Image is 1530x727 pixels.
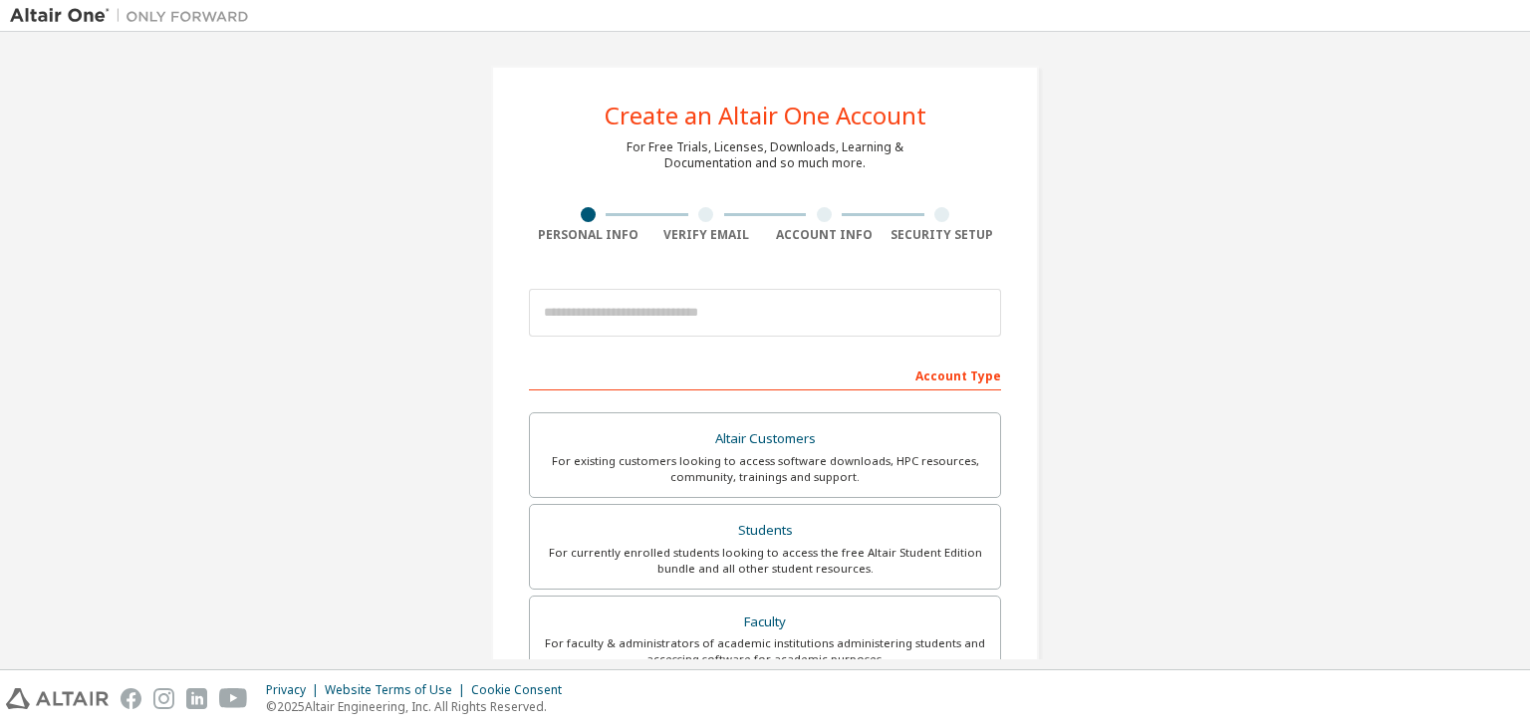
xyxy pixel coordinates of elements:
img: instagram.svg [153,688,174,709]
div: Create an Altair One Account [605,104,926,127]
div: Altair Customers [542,425,988,453]
div: For existing customers looking to access software downloads, HPC resources, community, trainings ... [542,453,988,485]
div: Personal Info [529,227,647,243]
img: altair_logo.svg [6,688,109,709]
div: For Free Trials, Licenses, Downloads, Learning & Documentation and so much more. [627,139,903,171]
img: youtube.svg [219,688,248,709]
div: Account Type [529,359,1001,390]
div: Students [542,517,988,545]
div: For currently enrolled students looking to access the free Altair Student Edition bundle and all ... [542,545,988,577]
div: Faculty [542,608,988,636]
div: Account Info [765,227,884,243]
div: For faculty & administrators of academic institutions administering students and accessing softwa... [542,635,988,667]
img: linkedin.svg [186,688,207,709]
div: Cookie Consent [471,682,574,698]
img: Altair One [10,6,259,26]
div: Security Setup [884,227,1002,243]
div: Privacy [266,682,325,698]
p: © 2025 Altair Engineering, Inc. All Rights Reserved. [266,698,574,715]
img: facebook.svg [121,688,141,709]
div: Verify Email [647,227,766,243]
div: Website Terms of Use [325,682,471,698]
